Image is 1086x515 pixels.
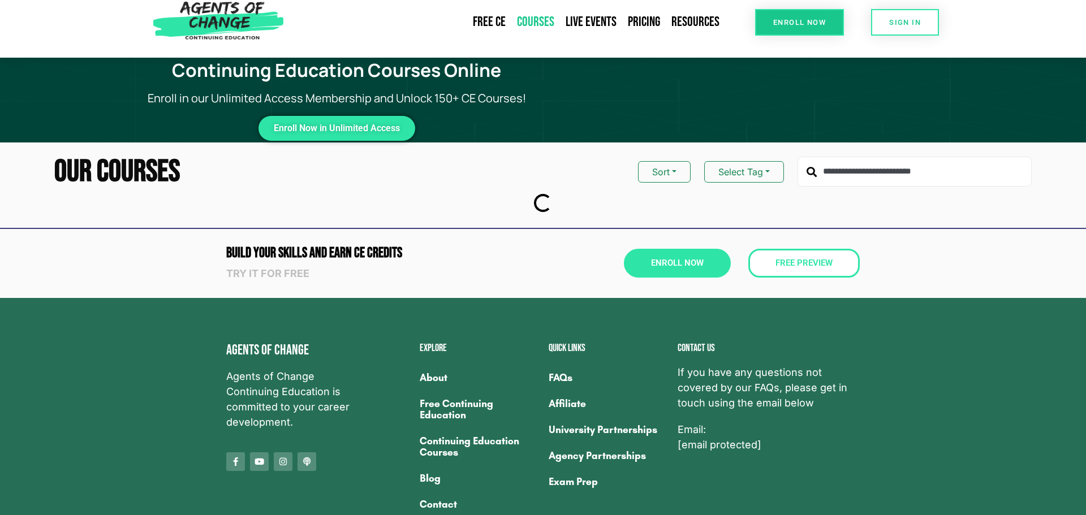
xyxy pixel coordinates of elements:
h2: Explore [420,343,537,353]
a: [email protected] [678,437,761,452]
a: FAQs [549,365,666,391]
h2: Quick Links [549,343,666,353]
button: Select Tag [704,161,784,183]
span: Free Preview [775,259,833,267]
a: Affiliate [549,391,666,417]
h2: Build Your Skills and Earn CE CREDITS [226,246,537,260]
a: Live Events [560,9,622,35]
span: Enroll Now in Unlimited Access [274,125,400,132]
h4: Agents of Change [226,343,363,357]
a: Enroll Now in Unlimited Access [258,116,415,141]
a: Resources [666,9,725,35]
a: About [420,365,537,391]
a: Free Continuing Education [420,391,537,428]
a: Agency Partnerships [549,443,666,469]
button: Sort [638,161,691,183]
nav: Menu [549,365,666,495]
a: Enroll Now [755,9,844,36]
h1: Continuing Education Courses Online [137,59,536,81]
a: SIGN IN [871,9,939,36]
strong: Try it for free [226,267,309,279]
a: Continuing Education Courses [420,428,537,465]
span: SIGN IN [889,19,921,26]
span: Agents of Change Continuing Education is committed to your career development. [226,369,363,430]
nav: Menu [290,9,725,35]
p: Email: [678,422,860,452]
h2: Contact us [678,343,860,353]
a: Courses [511,9,560,35]
span: If you have any questions not covered by our FAQs, please get in touch using the email below [678,365,860,410]
a: University Partnerships [549,417,666,443]
h2: Our Courses [54,156,180,187]
a: Enroll Now [624,249,731,278]
a: Blog [420,465,537,491]
span: Enroll Now [651,259,704,267]
span: Enroll Now [773,19,826,26]
p: Enroll in our Unlimited Access Membership and Unlock 150+ CE Courses! [130,90,543,107]
a: Pricing [622,9,666,35]
a: Exam Prep [549,469,666,495]
a: Free CE [467,9,511,35]
a: Free Preview [748,249,860,278]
